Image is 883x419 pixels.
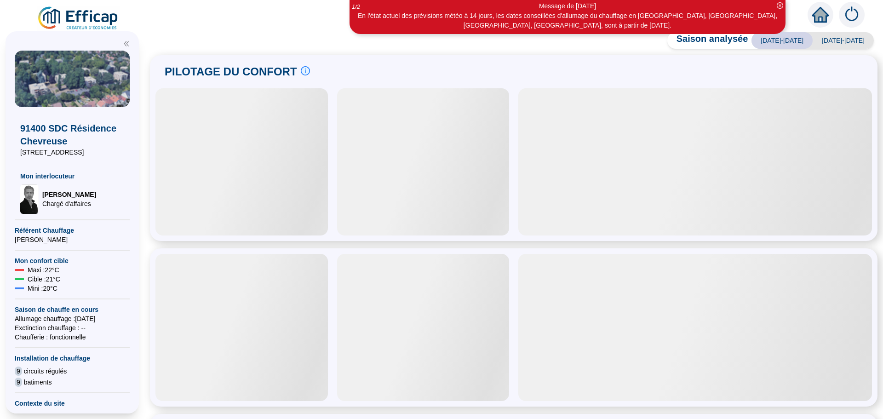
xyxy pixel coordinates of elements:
[15,226,130,235] span: Référent Chauffage
[24,378,52,387] span: batiments
[15,305,130,314] span: Saison de chauffe en cours
[352,3,360,10] i: 1 / 2
[15,323,130,333] span: Exctinction chauffage : --
[351,1,784,11] div: Message de [DATE]
[15,333,130,342] span: Chaufferie : fonctionnelle
[667,32,748,49] span: Saison analysée
[28,284,57,293] span: Mini : 20 °C
[24,367,67,376] span: circuits régulés
[15,399,130,408] span: Contexte du site
[15,235,130,244] span: [PERSON_NAME]
[42,199,96,208] span: Chargé d'affaires
[37,6,120,31] img: efficap energie logo
[15,314,130,323] span: Allumage chauffage : [DATE]
[20,148,124,157] span: [STREET_ADDRESS]
[812,6,829,23] span: home
[15,256,130,265] span: Mon confort cible
[15,367,22,376] span: 9
[751,32,813,49] span: [DATE]-[DATE]
[839,2,865,28] img: alerts
[15,354,130,363] span: Installation de chauffage
[123,40,130,47] span: double-left
[777,2,783,9] span: close-circle
[20,172,124,181] span: Mon interlocuteur
[15,378,22,387] span: 9
[813,32,874,49] span: [DATE]-[DATE]
[28,265,59,275] span: Maxi : 22 °C
[20,122,124,148] span: 91400 SDC Résidence Chevreuse
[28,275,60,284] span: Cible : 21 °C
[20,184,39,214] img: Chargé d'affaires
[165,64,297,79] span: PILOTAGE DU CONFORT
[351,11,784,30] div: En l'état actuel des prévisions météo à 14 jours, les dates conseillées d'allumage du chauffage e...
[42,190,96,199] span: [PERSON_NAME]
[301,66,310,75] span: info-circle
